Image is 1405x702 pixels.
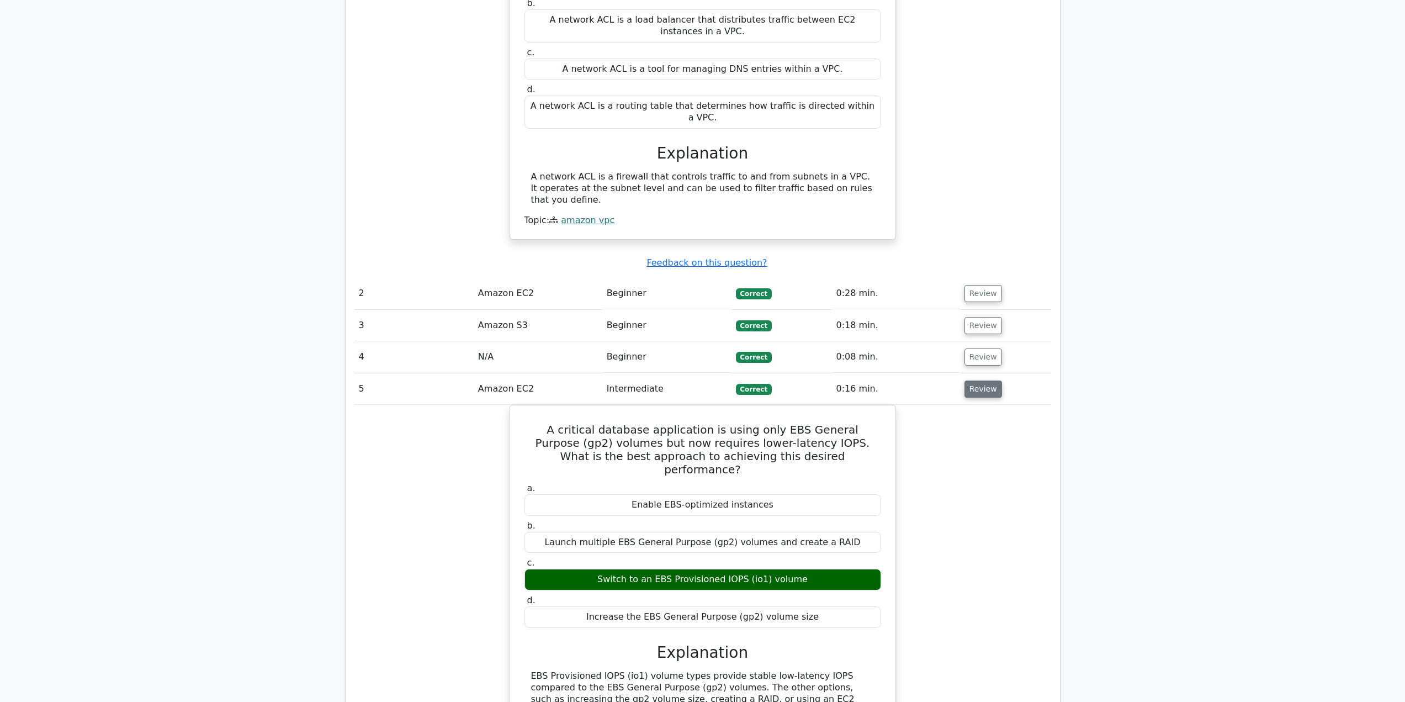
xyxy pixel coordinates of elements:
[964,317,1002,334] button: Review
[524,215,881,226] div: Topic:
[832,310,960,341] td: 0:18 min.
[354,373,474,405] td: 5
[527,47,535,57] span: c.
[474,373,602,405] td: Amazon EC2
[524,606,881,628] div: Increase the EBS General Purpose (gp2) volume size
[964,285,1002,302] button: Review
[561,215,614,225] a: amazon vpc
[474,278,602,309] td: Amazon EC2
[523,423,882,476] h5: A critical database application is using only EBS General Purpose (gp2) volumes but now requires ...
[527,483,536,493] span: a.
[602,341,731,373] td: Beginner
[531,643,874,662] h3: Explanation
[531,171,874,205] div: A network ACL is a firewall that controls traffic to and from subnets in a VPC. It operates at th...
[524,532,881,553] div: Launch multiple EBS General Purpose (gp2) volumes and create a RAID
[354,341,474,373] td: 4
[527,84,536,94] span: d.
[736,352,772,363] span: Correct
[354,310,474,341] td: 3
[736,384,772,395] span: Correct
[524,96,881,129] div: A network ACL is a routing table that determines how traffic is directed within a VPC.
[474,341,602,373] td: N/A
[524,59,881,80] div: A network ACL is a tool for managing DNS entries within a VPC.
[527,520,536,531] span: b.
[832,278,960,309] td: 0:28 min.
[527,595,536,605] span: d.
[527,557,535,568] span: c.
[602,373,731,405] td: Intermediate
[736,320,772,331] span: Correct
[531,144,874,163] h3: Explanation
[832,373,960,405] td: 0:16 min.
[524,494,881,516] div: Enable EBS-optimized instances
[602,310,731,341] td: Beginner
[964,381,1002,398] button: Review
[354,278,474,309] td: 2
[964,349,1002,366] button: Review
[524,9,881,43] div: A network ACL is a load balancer that distributes traffic between EC2 instances in a VPC.
[474,310,602,341] td: Amazon S3
[524,569,881,590] div: Switch to an EBS Provisioned IOPS (io1) volume
[832,341,960,373] td: 0:08 min.
[736,288,772,299] span: Correct
[646,257,767,268] a: Feedback on this question?
[602,278,731,309] td: Beginner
